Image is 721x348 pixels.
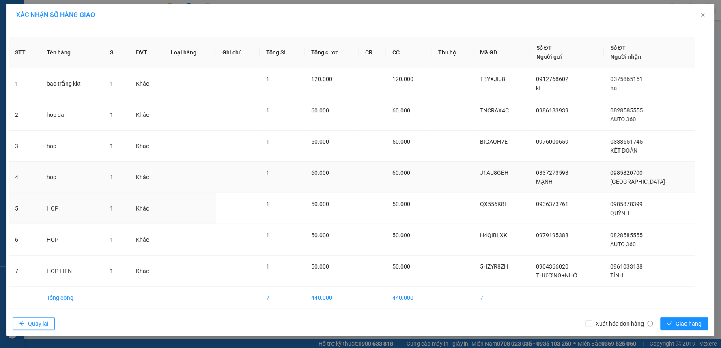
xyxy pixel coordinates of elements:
[474,37,530,68] th: Mã GD
[536,138,569,145] span: 0976000659
[536,263,569,270] span: 0904366020
[129,37,164,68] th: ĐVT
[536,178,553,185] span: MẠNH
[611,45,626,51] span: Số ĐT
[9,224,40,256] td: 6
[40,162,103,193] td: hop
[129,193,164,224] td: Khác
[9,68,40,99] td: 1
[536,272,579,279] span: THƯƠNG+NHỚ
[692,4,715,27] button: Close
[311,107,329,114] span: 60.000
[611,210,630,216] span: QUỲNH
[129,68,164,99] td: Khác
[129,99,164,131] td: Khác
[216,37,260,68] th: Ghi chú
[611,241,636,247] span: AUTO 360
[592,319,656,328] span: Xuất hóa đơn hàng
[536,170,569,176] span: 0337273593
[110,112,113,118] span: 1
[480,170,509,176] span: J1AU8GEH
[648,321,653,327] span: info-circle
[305,37,359,68] th: Tổng cước
[480,76,506,82] span: TBYXJIJ8
[393,263,411,270] span: 50.000
[266,232,269,238] span: 1
[667,321,673,327] span: check
[129,224,164,256] td: Khác
[611,232,643,238] span: 0828585555
[536,107,569,114] span: 0986183939
[611,178,665,185] span: [GEOGRAPHIC_DATA]
[536,76,569,82] span: 0912768602
[40,224,103,256] td: HOP
[164,37,216,68] th: Loại hàng
[40,193,103,224] td: HOP
[40,256,103,287] td: HOP LIEN
[19,321,25,327] span: arrow-left
[611,138,643,145] span: 0338651745
[129,256,164,287] td: Khác
[359,37,386,68] th: CR
[110,268,113,274] span: 1
[611,147,638,154] span: KẾT ĐOÀN
[40,131,103,162] td: hop
[129,131,164,162] td: Khác
[393,232,411,238] span: 50.000
[266,76,269,82] span: 1
[311,76,332,82] span: 120.000
[260,287,305,309] td: 7
[40,287,103,309] td: Tổng cộng
[611,170,643,176] span: 0985820700
[129,162,164,193] td: Khác
[110,143,113,149] span: 1
[40,68,103,99] td: bao trắng kkt
[311,201,329,207] span: 50.000
[311,170,329,176] span: 60.000
[9,37,40,68] th: STT
[480,201,508,207] span: QX556K8F
[9,256,40,287] td: 7
[110,236,113,243] span: 1
[536,201,569,207] span: 0936373761
[9,193,40,224] td: 5
[611,76,643,82] span: 0375865151
[266,138,269,145] span: 1
[611,85,617,91] span: hà
[40,99,103,131] td: hop dai
[474,287,530,309] td: 7
[386,287,432,309] td: 440.000
[536,54,562,60] span: Người gửi
[266,263,269,270] span: 1
[110,174,113,180] span: 1
[311,138,329,145] span: 50.000
[611,263,643,270] span: 0961033188
[311,263,329,270] span: 50.000
[311,232,329,238] span: 50.000
[393,76,414,82] span: 120.000
[480,138,508,145] span: BIGAQH7E
[28,319,48,328] span: Quay lại
[9,162,40,193] td: 4
[386,37,432,68] th: CC
[266,170,269,176] span: 1
[9,99,40,131] td: 2
[676,319,702,328] span: Giao hàng
[16,11,95,19] span: XÁC NHẬN SỐ HÀNG GIAO
[103,37,129,68] th: SL
[611,272,624,279] span: TỈNH
[536,85,541,91] span: kt
[661,317,708,330] button: checkGiao hàng
[13,317,55,330] button: arrow-leftQuay lại
[40,37,103,68] th: Tên hàng
[393,170,411,176] span: 60.000
[700,12,706,18] span: close
[536,232,569,238] span: 0979195388
[260,37,305,68] th: Tổng SL
[393,107,411,114] span: 60.000
[480,232,508,238] span: H4QIBLXK
[611,201,643,207] span: 0985878399
[393,201,411,207] span: 50.000
[536,45,552,51] span: Số ĐT
[266,107,269,114] span: 1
